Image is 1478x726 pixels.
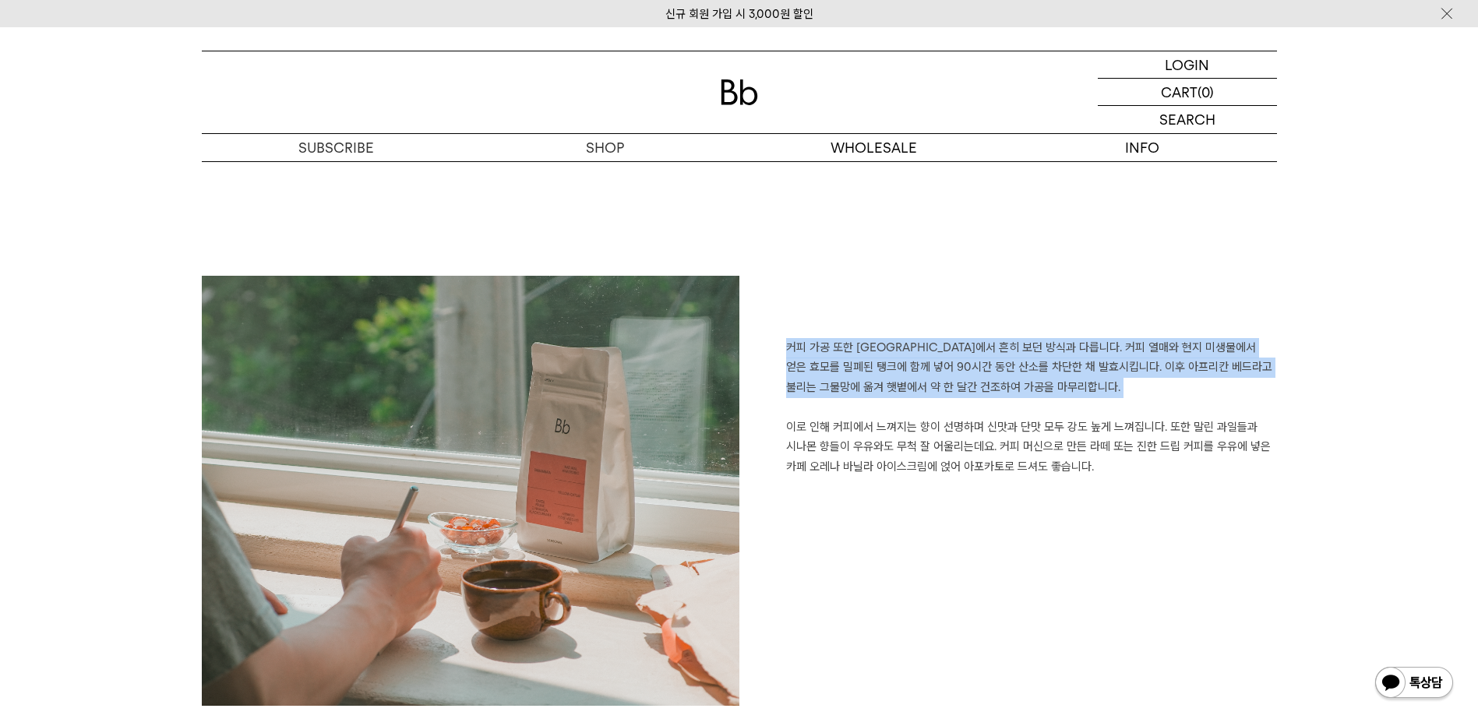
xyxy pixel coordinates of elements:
p: INFO [1008,134,1277,161]
img: 2e3ad162ec2d51aeafd5b7ef870e622e_102012.png [202,276,739,706]
a: CART (0) [1098,79,1277,106]
p: WHOLESALE [739,134,1008,161]
a: LOGIN [1098,51,1277,79]
a: SUBSCRIBE [202,134,471,161]
a: 신규 회원 가입 시 3,000원 할인 [665,7,813,21]
p: 커피 가공 또한 [GEOGRAPHIC_DATA]에서 흔히 보던 방식과 다릅니다. 커피 열매와 현지 미생물에서 얻은 효모를 밀폐된 탱크에 함께 넣어 90시간 동안 산소를 차단한... [786,338,1277,478]
p: LOGIN [1165,51,1209,78]
img: 로고 [721,79,758,105]
p: CART [1161,79,1198,105]
p: (0) [1198,79,1214,105]
img: 카카오톡 채널 1:1 채팅 버튼 [1374,665,1455,703]
p: SEARCH [1159,106,1215,133]
a: SHOP [471,134,739,161]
